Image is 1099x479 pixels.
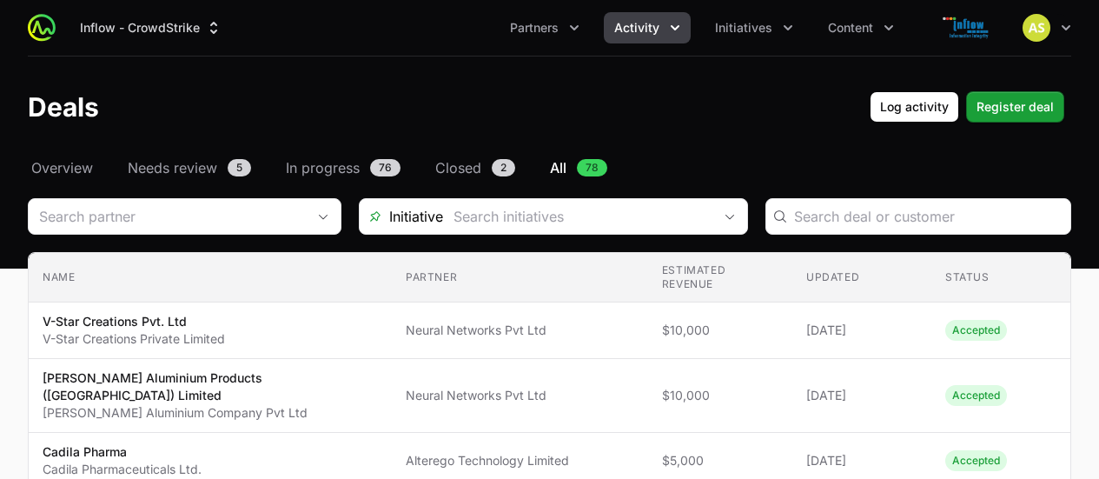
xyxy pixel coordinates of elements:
[70,12,233,43] button: Inflow - CrowdStrike
[435,157,481,178] span: Closed
[406,452,634,469] span: Alterego Technology Limited
[282,157,404,178] a: In progress76
[1023,14,1050,42] img: Ar Sundarapandiyan
[128,157,217,178] span: Needs review
[662,322,778,339] span: $10,000
[546,157,611,178] a: All78
[806,387,917,404] span: [DATE]
[492,159,515,176] span: 2
[966,91,1064,123] button: Register deal
[28,91,99,123] h1: Deals
[806,452,917,469] span: [DATE]
[406,322,634,339] span: Neural Networks Pvt Ltd
[28,14,56,42] img: ActivitySource
[31,157,93,178] span: Overview
[715,19,772,37] span: Initiatives
[577,159,607,176] span: 78
[662,452,778,469] span: $5,000
[306,199,341,234] div: Open
[662,387,778,404] span: $10,000
[977,96,1054,117] span: Register deal
[925,10,1009,45] img: Inflow
[56,12,904,43] div: Main navigation
[510,19,559,37] span: Partners
[43,443,202,461] p: Cadila Pharma
[70,12,233,43] div: Supplier switch menu
[360,206,443,227] span: Initiative
[705,12,804,43] div: Initiatives menu
[818,12,904,43] div: Content menu
[29,253,392,303] th: Name
[43,461,202,478] p: Cadila Pharmaceuticals Ltd.
[648,253,792,303] th: Estimated revenue
[28,157,1071,178] nav: Deals navigation
[392,253,648,303] th: Partner
[500,12,590,43] button: Partners
[870,91,959,123] button: Log activity
[432,157,519,178] a: Closed2
[500,12,590,43] div: Partners menu
[614,19,659,37] span: Activity
[228,159,251,176] span: 5
[43,313,225,330] p: V-Star Creations Pvt. Ltd
[370,159,401,176] span: 76
[870,91,1064,123] div: Primary actions
[28,157,96,178] a: Overview
[43,369,378,404] p: [PERSON_NAME] Aluminium Products ([GEOGRAPHIC_DATA]) Limited
[406,387,634,404] span: Neural Networks Pvt Ltd
[443,199,712,234] input: Search initiatives
[828,19,873,37] span: Content
[806,322,917,339] span: [DATE]
[286,157,360,178] span: In progress
[29,199,306,234] input: Search partner
[124,157,255,178] a: Needs review5
[712,199,747,234] div: Open
[43,404,378,422] p: [PERSON_NAME] Aluminium Company Pvt Ltd
[604,12,691,43] button: Activity
[792,253,931,303] th: Updated
[604,12,691,43] div: Activity menu
[43,330,225,348] p: V-Star Creations Private Limited
[818,12,904,43] button: Content
[550,157,566,178] span: All
[931,253,1070,303] th: Status
[794,206,1061,227] input: Search deal or customer
[880,96,949,117] span: Log activity
[705,12,804,43] button: Initiatives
